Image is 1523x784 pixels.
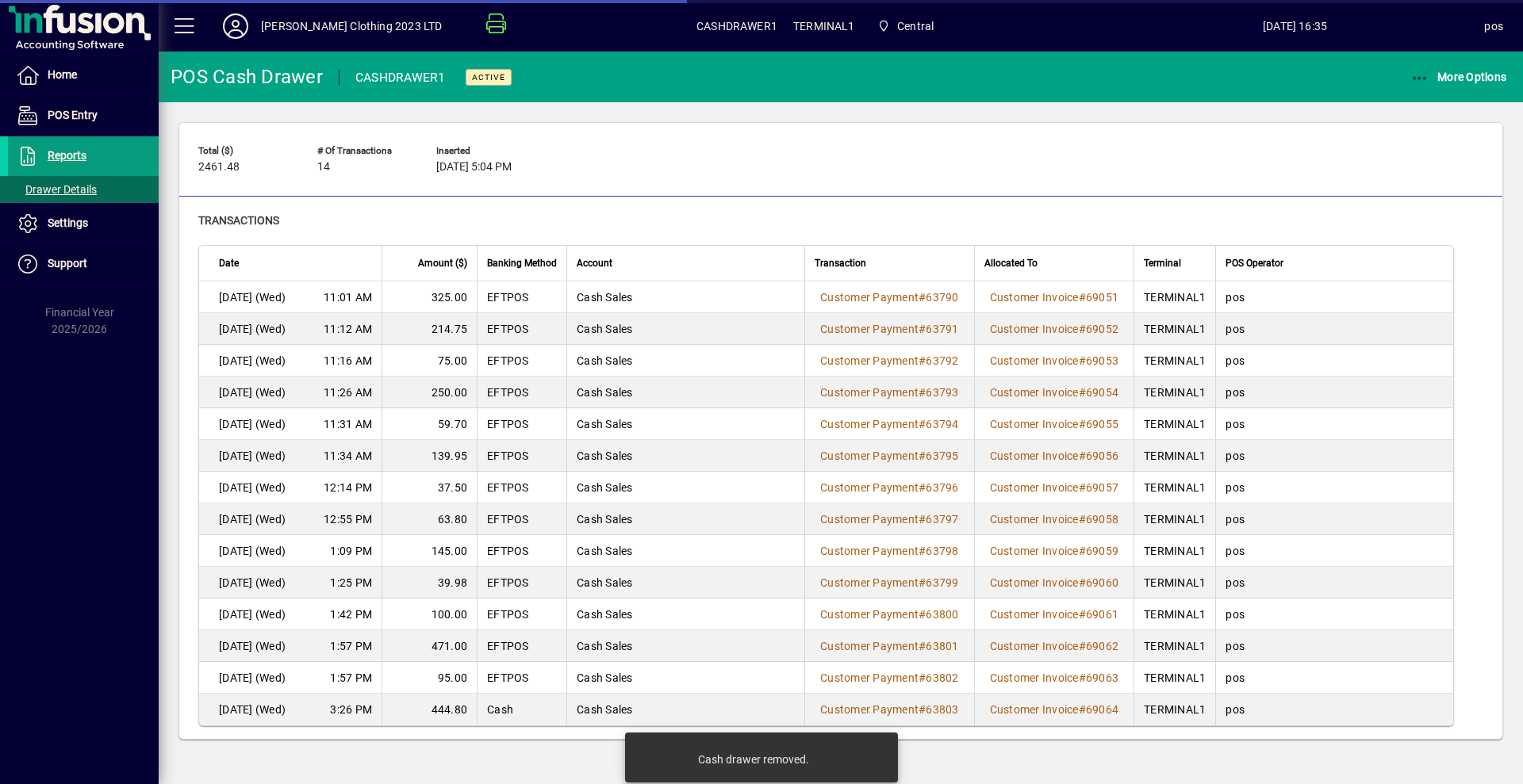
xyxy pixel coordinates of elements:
span: 12:55 PM [324,511,372,527]
span: 11:01 AM [324,289,372,305]
span: Transaction [815,254,866,272]
a: Settings [8,204,159,243]
td: pos [1215,630,1453,662]
td: pos [1215,694,1453,725]
span: Customer Payment [820,513,919,526]
span: 11:16 AM [324,353,372,369]
td: pos [1215,408,1453,440]
span: TERMINAL1 [793,13,855,39]
span: [DATE] (Wed) [219,448,286,464]
td: pos [1215,503,1453,535]
span: 63796 [926,481,958,494]
div: POS Cash Drawer [171,64,323,90]
span: Allocated To [984,254,1038,272]
a: Drawer Details [8,176,159,203]
span: 69056 [1086,449,1118,462]
span: 63797 [926,513,958,526]
td: TERMINAL1 [1134,503,1215,535]
span: 69059 [1086,545,1118,557]
td: pos [1215,662,1453,694]
button: Profile [210,12,261,40]
button: More Options [1406,63,1511,91]
span: # [919,291,926,304]
td: 145.00 [382,535,477,567]
span: Customer Invoice [990,449,1079,462]
span: Active [472,72,505,82]
span: Terminal [1144,254,1181,272]
span: [DATE] (Wed) [219,321,286,337]
td: pos [1215,440,1453,472]
span: # [1079,513,1086,526]
span: [DATE] (Wed) [219,543,286,559]
span: # of Transactions [317,146,412,156]
span: Transactions [198,214,279,227]
td: 250.00 [382,377,477,408]
span: 69062 [1086,640,1118,652]
span: [DATE] (Wed) [219,289,286,305]
span: 69057 [1086,481,1118,494]
td: pos [1215,599,1453,630]
span: [DATE] (Wed) [219,511,286,527]
span: Home [48,68,77,81]
span: CASHDRAWER1 [696,13,777,39]
td: 37.50 [382,472,477,503]
span: 1:57 PM [330,638,372,654]
span: Central [897,13,934,39]
span: Central [871,12,941,40]
td: pos [1215,567,1453,599]
td: TERMINAL1 [1134,535,1215,567]
span: # [1079,481,1086,494]
span: Amount ($) [418,254,467,272]
a: Home [8,55,159,95]
span: # [1079,449,1086,462]
span: 69061 [1086,608,1118,621]
span: # [1079,354,1086,367]
span: Customer Invoice [990,576,1079,589]
div: Cash drawer removed. [698,751,809,767]
span: Customer Invoice [990,323,1079,335]
span: 69051 [1086,291,1118,304]
span: [DATE] (Wed) [219,702,286,717]
td: EFTPOS [477,313,566,345]
span: # [1079,608,1086,621]
td: 63.80 [382,503,477,535]
td: EFTPOS [477,535,566,567]
span: # [1079,703,1086,716]
td: TERMINAL1 [1134,281,1215,313]
span: # [1079,291,1086,304]
span: Customer Invoice [990,608,1079,621]
span: # [1079,576,1086,589]
span: POS Operator [1226,254,1283,272]
span: 69054 [1086,386,1118,399]
span: 11:26 AM [324,384,372,400]
span: # [1079,418,1086,430]
span: [DATE] (Wed) [219,670,286,686]
span: [DATE] (Wed) [219,353,286,369]
span: Customer Invoice [990,703,1079,716]
span: 14 [317,161,330,174]
span: [DATE] (Wed) [219,638,286,654]
td: TERMINAL1 [1134,694,1215,725]
div: CASHDRAWER1 [355,65,446,90]
span: 63801 [926,640,958,652]
span: 1:42 PM [330,606,372,622]
td: 214.75 [382,313,477,345]
span: # [1079,671,1086,684]
span: Customer Invoice [990,640,1079,652]
td: TERMINAL1 [1134,567,1215,599]
td: EFTPOS [477,662,566,694]
span: 63800 [926,608,958,621]
span: 69058 [1086,513,1118,526]
td: 139.95 [382,440,477,472]
span: [DATE] (Wed) [219,384,286,400]
td: TERMINAL1 [1134,313,1215,345]
span: Customer Payment [820,576,919,589]
span: 63799 [926,576,958,589]
span: 69064 [1086,703,1118,716]
span: 63798 [926,545,958,557]
span: 69052 [1086,323,1118,335]
span: Customer Payment [820,608,919,621]
td: 471.00 [382,630,477,662]
span: 69063 [1086,671,1118,684]
span: POS Entry [48,109,98,121]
